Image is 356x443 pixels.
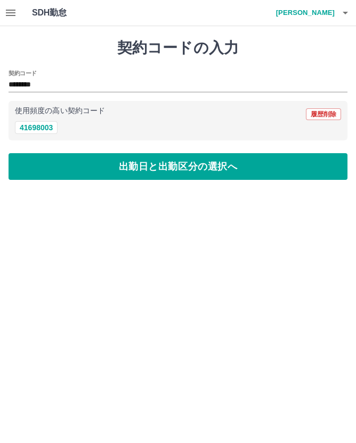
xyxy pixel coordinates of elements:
[9,39,347,57] h1: 契約コードの入力
[15,107,105,115] p: 使用頻度の高い契約コード
[15,121,58,134] button: 41698003
[306,108,341,120] button: 履歴削除
[9,69,37,77] h2: 契約コード
[9,153,347,180] button: 出勤日と出勤区分の選択へ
